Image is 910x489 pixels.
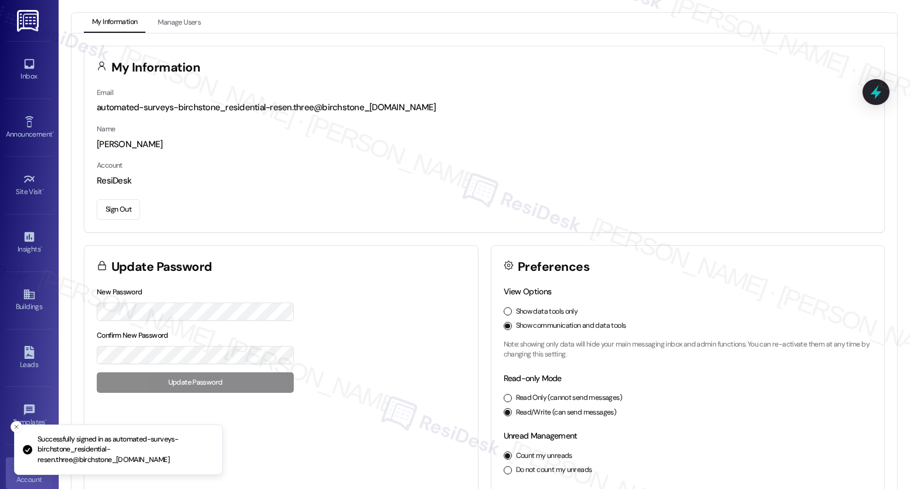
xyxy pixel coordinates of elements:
[11,421,22,433] button: Close toast
[38,434,213,466] p: Successfully signed in as automated-surveys-birchstone_residential-resen.three@birchstone_[DOMAIN...
[504,430,578,441] label: Unread Management
[516,407,617,418] label: Read/Write (can send messages)
[6,284,53,316] a: Buildings
[6,457,53,489] a: Account
[97,101,872,114] div: automated-surveys-birchstone_residential-resen.three@birchstone_[DOMAIN_NAME]
[97,88,113,97] label: Email
[111,261,212,273] h3: Update Password
[52,128,54,137] span: •
[111,62,201,74] h3: My Information
[17,10,41,32] img: ResiDesk Logo
[516,321,626,331] label: Show communication and data tools
[504,339,872,360] p: Note: showing only data will hide your main messaging inbox and admin functions. You can re-activ...
[6,400,53,432] a: Templates •
[97,331,168,340] label: Confirm New Password
[97,199,140,220] button: Sign Out
[504,286,552,297] label: View Options
[518,261,589,273] h3: Preferences
[6,342,53,374] a: Leads
[504,373,562,383] label: Read-only Mode
[42,186,44,194] span: •
[6,54,53,86] a: Inbox
[97,161,123,170] label: Account
[97,175,872,187] div: ResiDesk
[6,227,53,259] a: Insights •
[6,169,53,201] a: Site Visit •
[150,13,209,33] button: Manage Users
[97,124,116,134] label: Name
[40,243,42,252] span: •
[516,451,572,461] label: Count my unreads
[516,465,592,476] label: Do not count my unreads
[516,393,622,403] label: Read Only (cannot send messages)
[84,13,145,33] button: My Information
[97,138,872,151] div: [PERSON_NAME]
[97,287,142,297] label: New Password
[516,307,578,317] label: Show data tools only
